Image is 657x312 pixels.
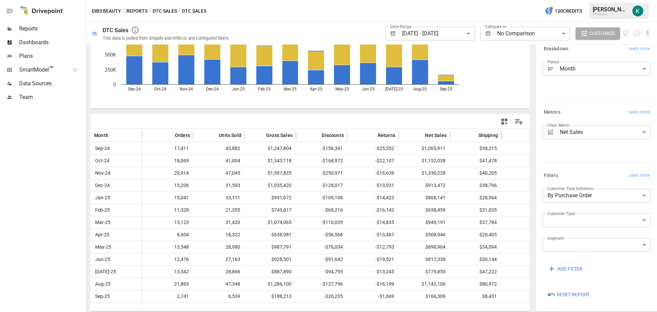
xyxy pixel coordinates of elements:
span: 47,348 [197,278,241,290]
span: Reports [19,25,85,33]
label: Chart Metric [547,122,570,128]
span: 11,328 [145,204,190,216]
div: No Comparison [497,27,570,40]
span: $85,126 [505,155,549,167]
span: $188,213 [248,290,293,302]
text: [DATE]-25 [385,87,403,91]
span: 15,041 [145,192,190,204]
span: $1,597,835 [248,167,293,179]
text: Nov-24 [180,87,193,91]
label: Period [547,59,559,65]
span: Learn more [629,172,650,179]
span: $42,832 [505,229,549,241]
text: Sep-25 [440,87,452,91]
span: -$91,642 [299,253,344,265]
span: $50,014 [505,204,549,216]
span: -$168,972 [299,155,344,167]
button: Sort [311,130,321,140]
span: Dec-24 [94,179,111,191]
button: View documentation [623,27,631,40]
span: 17,411 [145,142,190,154]
button: Katherine Rose [628,1,647,21]
span: 47,045 [197,167,241,179]
button: Reset Report [543,289,594,301]
span: Gross Sales [266,132,293,139]
span: $779,850 [402,266,447,278]
span: Learn more [629,46,650,52]
span: $817,338 [402,253,447,265]
span: $887,890 [248,266,293,278]
span: $97,442 [505,167,549,179]
span: [DATE]-25 [94,266,117,278]
span: Team [19,93,85,101]
span: $79,439 [505,142,549,154]
span: 15,123 [145,216,190,228]
span: Plans [19,52,85,60]
span: 43,882 [197,142,241,154]
text: Oct-24 [154,87,166,91]
label: Compare to [485,24,506,29]
span: 41,004 [197,155,241,167]
text: Dec-24 [206,87,219,91]
span: $34,094 [453,241,498,253]
span: $991,672 [248,192,293,204]
button: Manage Columns [511,114,527,129]
div: By Purchase Order [543,189,651,202]
span: -$25,552 [351,142,395,154]
span: Month [94,132,108,139]
button: Schedule report [633,29,641,37]
span: Reset Report [557,290,590,299]
button: Sort [165,130,174,140]
span: Jun-25 [94,253,111,265]
span: $80,972 [453,278,498,290]
span: -$94,795 [299,266,344,278]
span: $61,713 [505,253,549,265]
button: DIBS Beauty [92,7,121,15]
span: Data Sources [19,79,85,88]
span: 21,865 [145,278,190,290]
span: $949,191 [402,216,447,228]
span: Dashboards [19,38,85,47]
span: $38,796 [453,179,498,191]
button: Sort [208,130,218,140]
span: Sep-25 [94,290,111,302]
div: This data is pulled from Shopify and reflects any configured filters. [103,36,230,41]
button: Reports [126,7,147,15]
span: 15,206 [145,179,190,191]
span: $8,431 [453,290,498,302]
span: -$22,107 [351,155,395,167]
span: $38,315 [453,142,498,154]
button: Sort [415,130,424,140]
span: Sep-24 [94,142,111,154]
text: 250K [105,67,116,73]
text: May-25 [335,87,349,91]
span: -$20,235 [299,290,344,302]
span: 21,355 [197,204,241,216]
span: $62,910 [505,192,549,204]
span: 13,542 [145,266,190,278]
span: $658,459 [402,204,447,216]
span: -$128,017 [299,179,344,191]
span: -$13,245 [351,266,395,278]
span: $568,946 [402,229,447,241]
span: -$56,568 [299,229,344,241]
span: $1,142,106 [402,278,447,290]
button: DTC Sales [153,7,177,15]
span: -$16,142 [351,204,395,216]
span: -$1,669 [351,290,395,302]
span: ADD FILTER [557,265,582,273]
span: Returns [378,132,395,139]
span: $1,055,420 [248,179,293,191]
span: $12,663 [505,290,549,302]
span: 20,914 [145,167,190,179]
span: Mar-25 [94,216,112,228]
label: Customer Type Definition [547,186,593,191]
span: Orders [175,132,190,139]
span: May-25 [94,241,112,253]
span: 18,069 [145,155,190,167]
div: [PERSON_NAME] [593,6,628,13]
span: -$14,835 [351,216,395,228]
span: 28,980 [197,241,241,253]
span: $31,035 [453,204,498,216]
span: Oct-24 [94,155,111,167]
